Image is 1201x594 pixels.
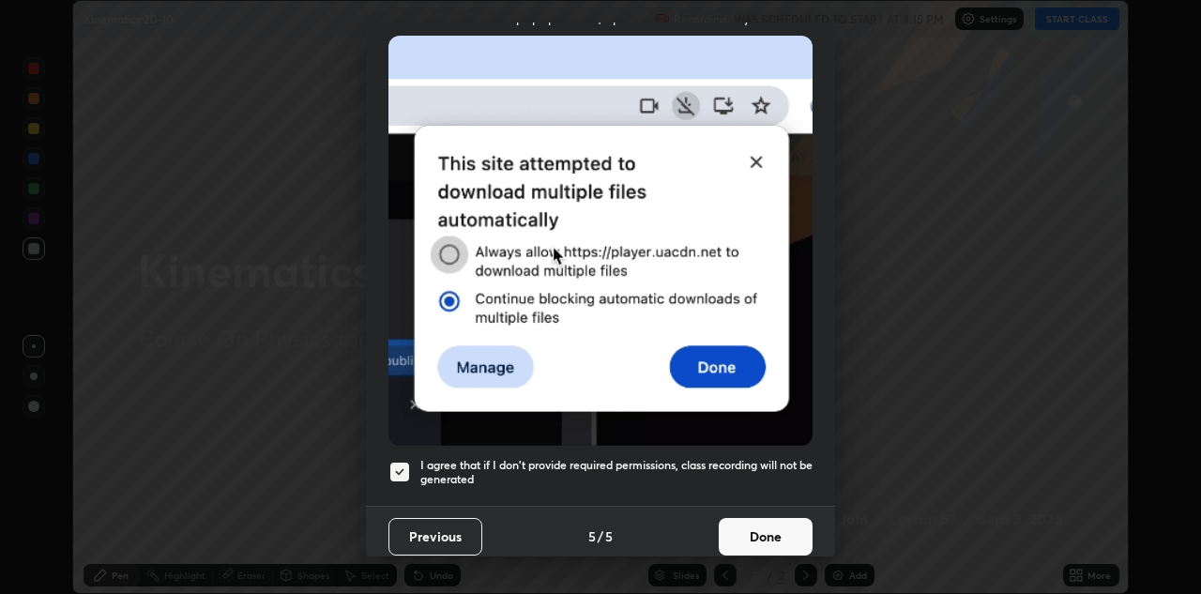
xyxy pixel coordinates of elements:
[388,518,482,556] button: Previous
[598,526,603,546] h4: /
[719,518,813,556] button: Done
[420,458,813,487] h5: I agree that if I don't provide required permissions, class recording will not be generated
[605,526,613,546] h4: 5
[388,36,813,446] img: downloads-permission-blocked.gif
[588,526,596,546] h4: 5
